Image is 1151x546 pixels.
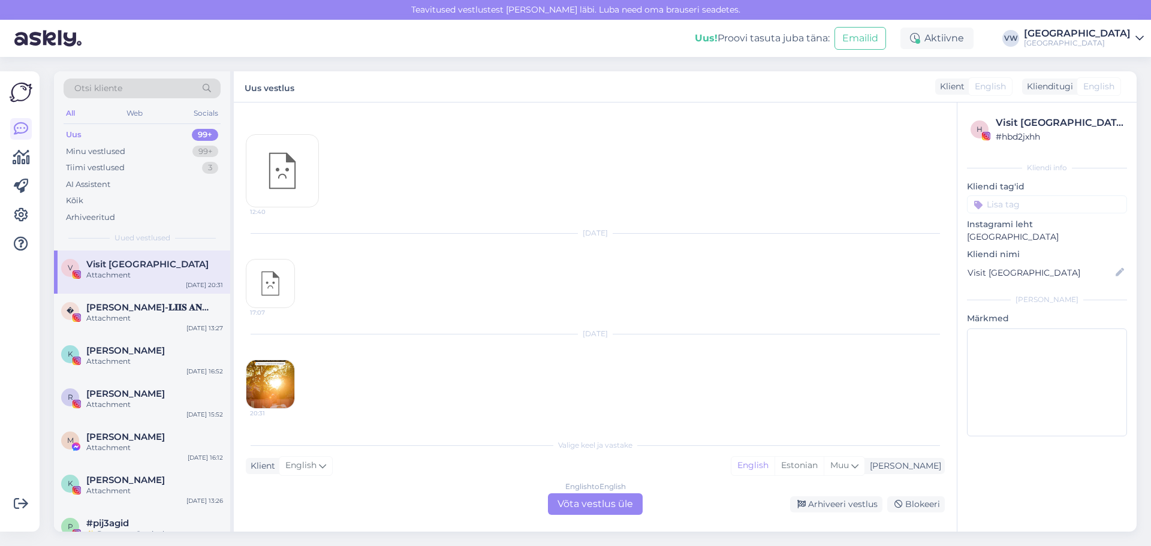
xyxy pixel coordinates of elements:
div: [GEOGRAPHIC_DATA] [1024,29,1131,38]
span: V [68,263,73,272]
span: English [975,80,1006,93]
img: Askly Logo [10,81,32,104]
span: p [68,522,73,531]
div: English to English [565,481,626,492]
span: 𝐀𝐍𝐍𝐀-𝐋𝐈𝐈𝐒 𝐀𝐍𝐍𝐔𝐒 [86,302,211,313]
span: Visit Pärnu [86,259,209,270]
input: Lisa tag [967,195,1127,213]
span: K [68,349,73,358]
div: Võta vestlus üle [548,493,643,515]
div: All [64,105,77,121]
div: Attachment [86,442,223,453]
label: Uus vestlus [245,79,294,95]
div: [DATE] 16:52 [186,367,223,376]
div: Minu vestlused [66,146,125,158]
div: Attachment [86,270,223,280]
div: Web [124,105,145,121]
img: attachment [246,360,294,408]
div: Blokeeri [887,496,945,512]
div: 3 [202,162,218,174]
span: K [68,479,73,488]
div: VW [1002,30,1019,47]
div: [PERSON_NAME] [865,460,941,472]
div: Arhiveeri vestlus [790,496,882,512]
div: [DATE] 13:26 [186,496,223,505]
b: Uus! [695,32,718,44]
div: Klienditugi [1022,80,1073,93]
div: AI Assistent [66,179,110,191]
span: M [67,436,74,445]
span: English [1083,80,1114,93]
img: attachment [246,260,294,307]
span: #pij3agid [86,518,129,529]
p: Märkmed [967,312,1127,325]
div: English [731,457,775,475]
div: [DATE] 15:52 [186,410,223,419]
div: # hbd2jxhh [996,130,1123,143]
span: R [68,393,73,402]
span: Katri Kägo [86,345,165,356]
span: Otsi kliente [74,82,122,95]
span: 20:31 [250,409,295,418]
div: [DATE] 13:27 [186,324,223,333]
div: Visit [GEOGRAPHIC_DATA] [996,116,1123,130]
div: 99+ [192,146,218,158]
div: 99+ [192,129,218,141]
div: Estonian [775,457,824,475]
div: Attachment [86,313,223,324]
span: 12:40 [250,207,295,216]
p: Instagrami leht [967,218,1127,231]
div: [DATE] [246,228,945,239]
div: Klient [246,460,275,472]
p: Kliendi tag'id [967,180,1127,193]
div: [DATE] 16:12 [188,453,223,462]
a: [GEOGRAPHIC_DATA][GEOGRAPHIC_DATA] [1024,29,1144,48]
div: Attachment [86,356,223,367]
div: [PERSON_NAME] [967,294,1127,305]
div: Kliendi info [967,162,1127,173]
span: Karin Blande [86,475,165,485]
span: h [977,125,983,134]
button: Emailid [834,27,886,50]
div: Socials [191,105,221,121]
span: � [67,306,74,315]
div: [DATE] [246,328,945,339]
span: Muu [830,460,849,470]
span: Uued vestlused [115,233,170,243]
input: Lisa nimi [968,266,1113,279]
div: Valige keel ja vastake [246,440,945,451]
div: [DATE] 20:31 [186,280,223,289]
span: English [285,459,317,472]
span: Raili Roosmaa [86,388,165,399]
span: Mohsin Mia [86,432,165,442]
div: Attachment [86,399,223,410]
div: Tiimi vestlused [66,162,125,174]
div: Aktiivne [900,28,974,49]
span: 17:07 [250,308,295,317]
div: Proovi tasuta juba täna: [695,31,830,46]
div: Attachment [86,485,223,496]
div: [GEOGRAPHIC_DATA] [1024,38,1131,48]
p: [GEOGRAPHIC_DATA] [967,231,1127,243]
div: Arhiveeritud [66,212,115,224]
div: Kõik [66,195,83,207]
div: Uus [66,129,82,141]
p: Kliendi nimi [967,248,1127,261]
div: Klient [935,80,965,93]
